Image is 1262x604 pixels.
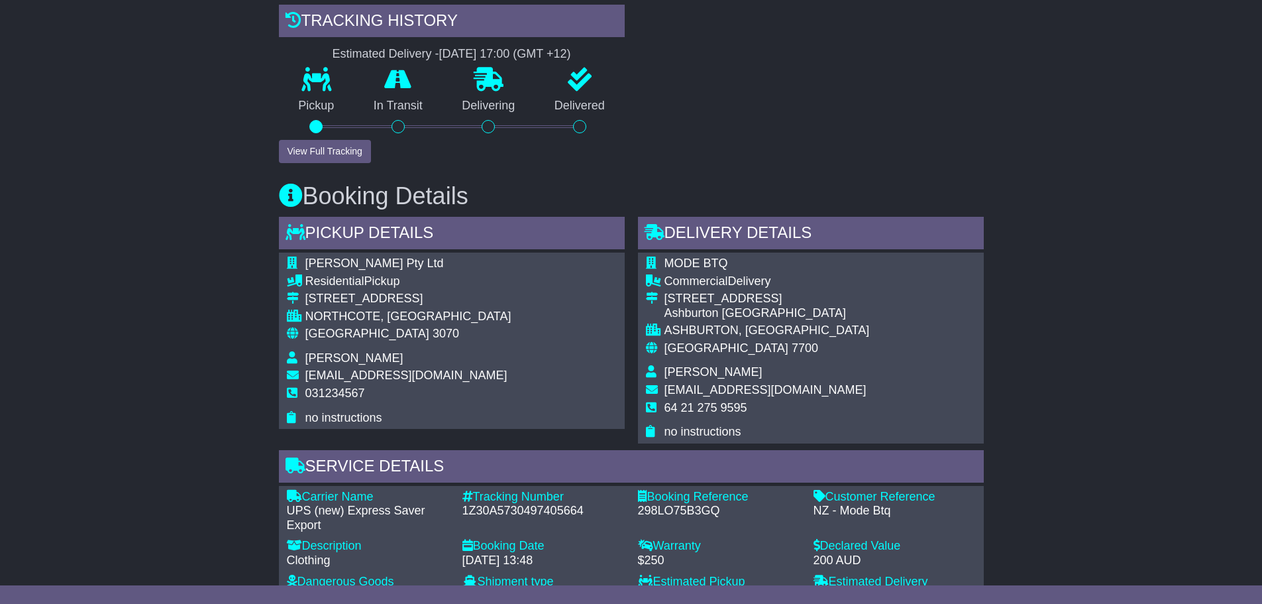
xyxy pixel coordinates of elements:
[462,554,625,568] div: [DATE] 13:48
[638,575,800,589] div: Estimated Pickup
[305,327,429,340] span: [GEOGRAPHIC_DATA]
[462,490,625,505] div: Tracking Number
[287,504,449,532] div: UPS (new) Express Saver Export
[279,5,625,40] div: Tracking history
[287,575,449,589] div: Dangerous Goods
[638,504,800,518] div: 298LO75B3GQ
[814,575,976,589] div: Estimated Delivery
[664,341,788,355] span: [GEOGRAPHIC_DATA]
[664,257,728,270] span: MODE BTQ
[638,217,984,253] div: Delivery Details
[279,47,625,62] div: Estimated Delivery -
[287,490,449,505] div: Carrier Name
[664,274,728,288] span: Commercial
[305,292,511,306] div: [STREET_ADDRESS]
[535,99,625,113] p: Delivered
[462,575,625,589] div: Shipment type
[814,554,976,568] div: 200 AUD
[279,217,625,253] div: Pickup Details
[279,140,371,163] button: View Full Tracking
[664,401,747,414] span: 64 21 275 9595
[664,306,870,321] div: Ashburton [GEOGRAPHIC_DATA]
[638,539,800,554] div: Warranty
[279,183,984,210] h3: Booking Details
[664,425,741,438] span: no instructions
[279,450,984,486] div: Service Details
[814,539,976,554] div: Declared Value
[664,292,870,306] div: [STREET_ADDRESS]
[305,274,364,288] span: Residential
[305,387,365,400] span: 031234567
[462,504,625,518] div: 1Z30A5730497405664
[814,490,976,505] div: Customer Reference
[638,490,800,505] div: Booking Reference
[305,310,511,324] div: NORTHCOTE, [GEOGRAPHIC_DATA]
[287,554,449,568] div: Clothing
[439,47,571,62] div: [DATE] 17:00 (GMT +12)
[814,504,976,518] div: NZ - Mode Btq
[305,274,511,289] div: Pickup
[305,257,444,270] span: [PERSON_NAME] Pty Ltd
[354,99,443,113] p: In Transit
[792,341,818,355] span: 7700
[638,554,800,568] div: $250
[305,351,403,365] span: [PERSON_NAME]
[664,274,870,289] div: Delivery
[287,539,449,554] div: Description
[664,365,762,379] span: [PERSON_NAME]
[443,99,535,113] p: Delivering
[305,411,382,424] span: no instructions
[664,383,867,396] span: [EMAIL_ADDRESS][DOMAIN_NAME]
[433,327,459,340] span: 3070
[279,99,354,113] p: Pickup
[462,539,625,554] div: Booking Date
[305,369,507,382] span: [EMAIL_ADDRESS][DOMAIN_NAME]
[664,324,870,338] div: ASHBURTON, [GEOGRAPHIC_DATA]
